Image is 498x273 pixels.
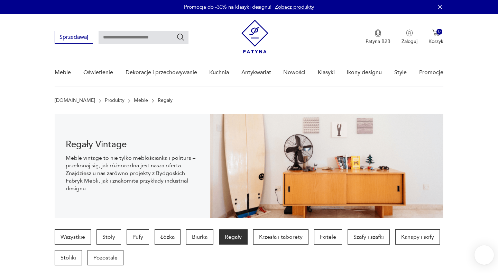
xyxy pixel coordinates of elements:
[155,229,181,245] a: Łóżka
[474,245,494,265] iframe: Smartsupp widget button
[134,98,148,103] a: Meble
[318,59,335,86] a: Klasyki
[209,59,229,86] a: Kuchnia
[105,98,124,103] a: Produkty
[406,29,413,36] img: Ikonka użytkownika
[253,229,308,245] a: Krzesła i taborety
[394,59,407,86] a: Style
[275,3,314,10] a: Zobacz produkty
[55,31,93,44] button: Sprzedawaj
[127,229,149,245] a: Pufy
[395,229,440,245] a: Kanapy i sofy
[126,59,197,86] a: Dekoracje i przechowywanie
[366,29,390,45] button: Patyna B2B
[83,59,113,86] a: Oświetlenie
[348,229,390,245] a: Szafy i szafki
[219,229,248,245] a: Regały
[66,154,199,192] p: Meble vintage to nie tylko meblościanka i politura – przekonaj się, jak różnorodna jest nasza ofe...
[186,229,213,245] a: Biurka
[366,29,390,45] a: Ikona medaluPatyna B2B
[241,59,271,86] a: Antykwariat
[436,29,442,35] div: 0
[432,29,439,36] img: Ikona koszyka
[210,114,443,218] img: dff48e7735fce9207bfd6a1aaa639af4.png
[55,59,71,86] a: Meble
[55,35,93,40] a: Sprzedawaj
[428,38,443,45] p: Koszyk
[184,3,271,10] p: Promocja do -30% na klasyki designu!
[66,140,199,149] h1: Regały Vintage
[158,98,173,103] p: Regały
[241,20,268,53] img: Patyna - sklep z meblami i dekoracjami vintage
[55,250,82,265] a: Stoliki
[176,33,185,41] button: Szukaj
[428,29,443,45] button: 0Koszyk
[347,59,382,86] a: Ikony designu
[314,229,342,245] a: Fotele
[366,38,390,45] p: Patyna B2B
[402,29,417,45] button: Zaloguj
[87,250,123,265] a: Pozostałe
[419,59,443,86] a: Promocje
[402,38,417,45] p: Zaloguj
[96,229,121,245] a: Stoły
[55,98,95,103] a: [DOMAIN_NAME]
[375,29,381,37] img: Ikona medalu
[283,59,305,86] a: Nowości
[55,229,91,245] a: Wszystkie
